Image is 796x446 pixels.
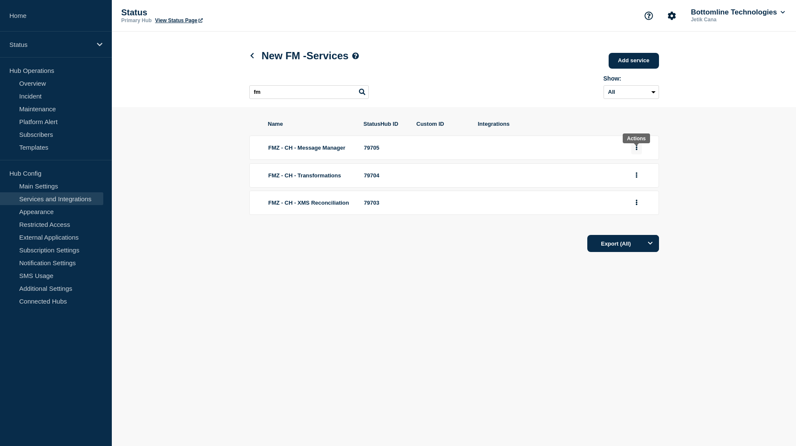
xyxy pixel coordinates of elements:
[268,121,353,127] span: Name
[631,196,642,209] button: group actions
[640,7,658,25] button: Support
[417,121,468,127] span: Custom ID
[631,169,642,182] button: group actions
[631,141,642,154] button: group actions
[364,121,406,127] span: StatusHub ID
[9,41,91,48] p: Status
[155,17,202,23] a: View Status Page
[268,200,349,206] span: FMZ - CH - XMS Reconciliation
[663,7,681,25] button: Account settings
[268,172,341,179] span: FMZ - CH - Transformations
[364,200,407,206] div: 79703
[587,235,659,252] button: Export (All)
[364,172,407,179] div: 79704
[249,85,369,99] input: Search services
[604,85,659,99] select: Archived
[689,8,787,17] button: Bottomline Technologies
[478,121,621,127] span: Integrations
[121,17,152,23] p: Primary Hub
[249,50,359,62] h1: New FM - Services
[609,53,659,69] a: Add service
[364,145,407,151] div: 79705
[642,235,659,252] button: Options
[268,145,346,151] span: FMZ - CH - Message Manager
[689,17,778,23] p: Jetik Cana
[627,136,646,142] div: Actions
[604,75,659,82] div: Show:
[121,8,292,17] p: Status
